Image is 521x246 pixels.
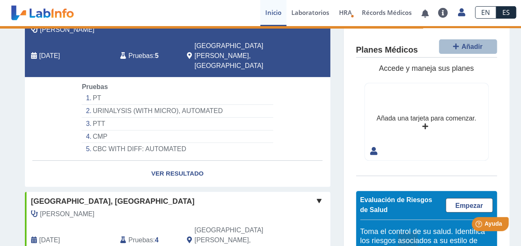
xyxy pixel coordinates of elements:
a: EN [475,6,496,19]
a: Empezar [446,198,493,212]
div: : [114,41,181,71]
span: 2025-06-22 [39,235,60,245]
b: 5 [155,52,159,59]
li: PT [82,92,273,105]
span: Ortiz Almanzar, Ronald [40,209,95,219]
button: Añadir [439,39,497,54]
li: URINALYSIS (WITH MICRO), AUTOMATED [82,105,273,118]
span: [GEOGRAPHIC_DATA], [GEOGRAPHIC_DATA] [31,196,195,207]
span: Pruebas [82,83,108,90]
b: 4 [155,236,159,244]
li: CBC WITH DIFF: AUTOMATED [82,143,273,155]
span: Empezar [455,202,483,209]
span: Pruebas [128,51,153,61]
span: 2025-10-15 [39,51,60,61]
iframe: Help widget launcher [447,214,512,237]
span: Vargas, Lorna [40,25,95,35]
span: Evaluación de Riesgos de Salud [360,196,432,213]
a: ES [496,6,516,19]
span: Accede y maneja sus planes [379,64,474,72]
a: Ver Resultado [25,161,330,187]
div: Añada una tarjeta para comenzar. [376,113,476,123]
li: CMP [82,130,273,143]
span: Añadir [461,43,482,50]
span: Pruebas [128,235,153,245]
span: HRA [339,8,352,17]
h4: Planes Médicos [356,45,418,55]
li: PTT [82,118,273,130]
span: San Juan, PR [194,41,286,71]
